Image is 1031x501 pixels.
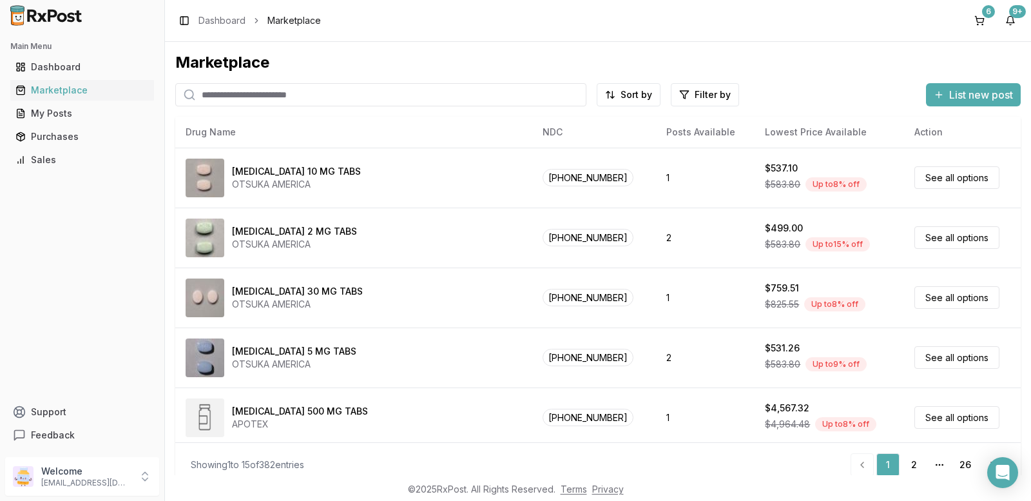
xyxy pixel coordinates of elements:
[656,328,755,388] td: 2
[232,358,356,371] div: OTSUKA AMERICA
[232,225,357,238] div: [MEDICAL_DATA] 2 MG TABS
[532,117,655,148] th: NDC
[765,298,799,311] span: $825.55
[15,84,149,97] div: Marketplace
[656,268,755,328] td: 1
[232,285,363,298] div: [MEDICAL_DATA] 30 MG TABS
[10,79,154,102] a: Marketplace
[543,289,633,306] span: [PHONE_NUMBER]
[10,125,154,148] a: Purchases
[232,178,361,191] div: OTSUKA AMERICA
[41,478,131,488] p: [EMAIL_ADDRESS][DOMAIN_NAME]
[805,177,867,192] div: Up to 8 % off
[1000,10,1021,31] button: 9+
[949,87,1013,103] span: List new post
[15,130,149,143] div: Purchases
[15,107,149,120] div: My Posts
[175,117,532,148] th: Drug Name
[979,453,1005,476] a: Go to next page
[13,466,34,487] img: User avatar
[671,83,739,106] button: Filter by
[876,453,900,476] a: 1
[186,339,224,377] img: Abilify 5 MG TABS
[804,297,865,311] div: Up to 8 % off
[10,102,154,125] a: My Posts
[765,342,800,355] div: $531.26
[543,349,633,366] span: [PHONE_NUMBER]
[621,88,652,101] span: Sort by
[592,484,624,495] a: Privacy
[1009,5,1026,18] div: 9+
[926,90,1021,103] a: List new post
[5,103,159,124] button: My Posts
[904,117,1021,148] th: Action
[186,159,224,197] img: Abilify 10 MG TABS
[5,5,88,26] img: RxPost Logo
[186,219,224,257] img: Abilify 2 MG TABS
[5,126,159,147] button: Purchases
[232,418,368,431] div: APOTEX
[191,458,304,471] div: Showing 1 to 15 of 382 entries
[765,238,800,251] span: $583.80
[175,52,1021,73] div: Marketplace
[543,229,633,246] span: [PHONE_NUMBER]
[5,57,159,77] button: Dashboard
[656,388,755,447] td: 1
[232,405,368,418] div: [MEDICAL_DATA] 500 MG TABS
[5,150,159,170] button: Sales
[982,5,995,18] div: 6
[10,148,154,172] a: Sales
[851,453,1005,476] nav: pagination
[805,357,867,371] div: Up to 9 % off
[656,117,755,148] th: Posts Available
[10,41,154,52] h2: Main Menu
[755,117,903,148] th: Lowest Price Available
[765,402,809,415] div: $4,567.32
[765,222,803,235] div: $499.00
[815,417,876,431] div: Up to 8 % off
[5,424,159,447] button: Feedback
[31,429,75,442] span: Feedback
[914,226,999,249] a: See all options
[765,162,798,175] div: $537.10
[926,83,1021,106] button: List new post
[5,400,159,424] button: Support
[765,178,800,191] span: $583.80
[561,484,587,495] a: Terms
[914,286,999,309] a: See all options
[914,166,999,189] a: See all options
[695,88,731,101] span: Filter by
[914,346,999,369] a: See all options
[198,14,246,27] a: Dashboard
[543,409,633,426] span: [PHONE_NUMBER]
[232,165,361,178] div: [MEDICAL_DATA] 10 MG TABS
[15,61,149,74] div: Dashboard
[267,14,321,27] span: Marketplace
[954,453,977,476] a: 26
[805,237,870,251] div: Up to 15 % off
[597,83,660,106] button: Sort by
[232,238,357,251] div: OTSUKA AMERICA
[656,208,755,268] td: 2
[902,453,925,476] a: 2
[765,358,800,371] span: $583.80
[10,55,154,79] a: Dashboard
[198,14,321,27] nav: breadcrumb
[765,418,810,431] span: $4,964.48
[656,148,755,208] td: 1
[543,169,633,186] span: [PHONE_NUMBER]
[914,406,999,429] a: See all options
[765,282,799,295] div: $759.51
[969,10,990,31] button: 6
[186,398,224,437] img: Abiraterone Acetate 500 MG TABS
[41,465,131,478] p: Welcome
[186,279,224,317] img: Abilify 30 MG TABS
[5,80,159,101] button: Marketplace
[987,457,1018,488] div: Open Intercom Messenger
[15,153,149,166] div: Sales
[232,345,356,358] div: [MEDICAL_DATA] 5 MG TABS
[232,298,363,311] div: OTSUKA AMERICA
